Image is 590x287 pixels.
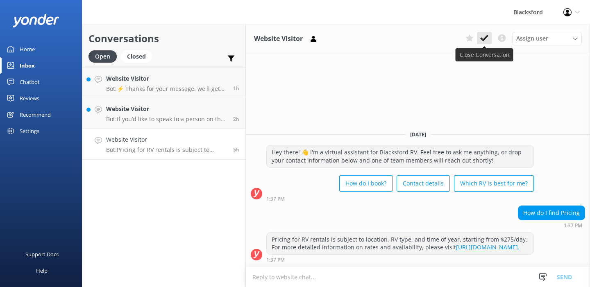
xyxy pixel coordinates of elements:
span: Assign user [516,34,548,43]
div: Hey there! 👋 I'm a virtual assistant for Blacksford RV. Feel free to ask me anything, or drop you... [267,145,533,167]
div: Assign User [512,32,582,45]
div: How do I find Pricing [518,206,585,220]
strong: 1:37 PM [564,223,582,228]
div: Chatbot [20,74,40,90]
div: Home [20,41,35,57]
h4: Website Visitor [106,135,227,144]
h4: Website Visitor [106,74,227,83]
div: Recommend [20,106,51,123]
span: Oct 13 2025 04:35pm (UTC -06:00) America/Chihuahua [233,115,239,122]
div: Support Docs [25,246,59,262]
h4: Website Visitor [106,104,227,113]
button: How do I book? [339,175,393,192]
a: Open [88,52,121,61]
div: Oct 13 2025 01:37pm (UTC -06:00) America/Chihuahua [518,222,585,228]
img: yonder-white-logo.png [12,14,59,27]
a: Website VisitorBot:⚡ Thanks for your message, we'll get back to you as soon as we can. You're als... [82,68,245,98]
strong: 1:37 PM [266,197,285,201]
div: Reviews [20,90,39,106]
div: Help [36,262,48,279]
span: Oct 13 2025 01:37pm (UTC -06:00) America/Chihuahua [233,146,239,153]
div: Oct 13 2025 01:37pm (UTC -06:00) America/Chihuahua [266,196,534,201]
button: Contact details [397,175,450,192]
a: Website VisitorBot:If you’d like to speak to a person on the Blacksford RV team, please call [PHO... [82,98,245,129]
strong: 1:37 PM [266,258,285,262]
h2: Conversations [88,31,239,46]
div: Settings [20,123,39,139]
span: Oct 13 2025 05:32pm (UTC -06:00) America/Chihuahua [233,85,239,92]
p: Bot: If you’d like to speak to a person on the Blacksford RV team, please call [PHONE_NUMBER]. [106,115,227,123]
a: Website VisitorBot:Pricing for RV rentals is subject to location, RV type, and time of year, star... [82,129,245,160]
span: [DATE] [405,131,431,138]
a: Closed [121,52,156,61]
button: Which RV is best for me? [454,175,534,192]
div: Closed [121,50,152,63]
div: Pricing for RV rentals is subject to location, RV type, and time of year, starting from $275/day.... [267,233,533,254]
div: Inbox [20,57,35,74]
p: Bot: Pricing for RV rentals is subject to location, RV type, and time of year, starting from $275... [106,146,227,154]
p: Bot: ⚡ Thanks for your message, we'll get back to you as soon as we can. You're also welcome to k... [106,85,227,93]
div: Open [88,50,117,63]
a: [URL][DOMAIN_NAME]. [456,243,520,251]
h3: Website Visitor [254,34,303,44]
div: Oct 13 2025 01:37pm (UTC -06:00) America/Chihuahua [266,257,534,262]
